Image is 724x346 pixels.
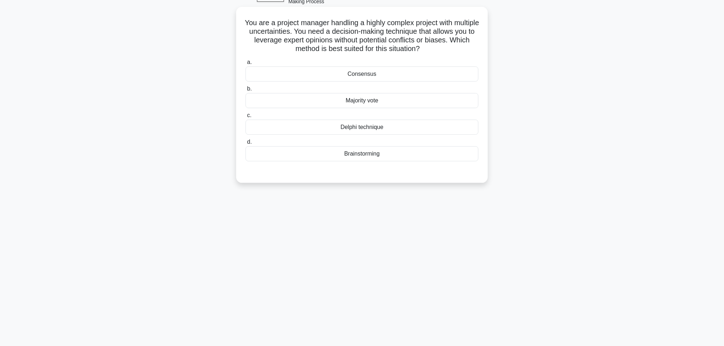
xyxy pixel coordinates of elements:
[246,120,478,135] div: Delphi technique
[246,146,478,161] div: Brainstorming
[246,93,478,108] div: Majority vote
[247,112,251,118] span: c.
[245,18,479,54] h5: You are a project manager handling a highly complex project with multiple uncertainties. You need...
[247,59,252,65] span: a.
[246,66,478,82] div: Consensus
[247,86,252,92] span: b.
[247,139,252,145] span: d.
